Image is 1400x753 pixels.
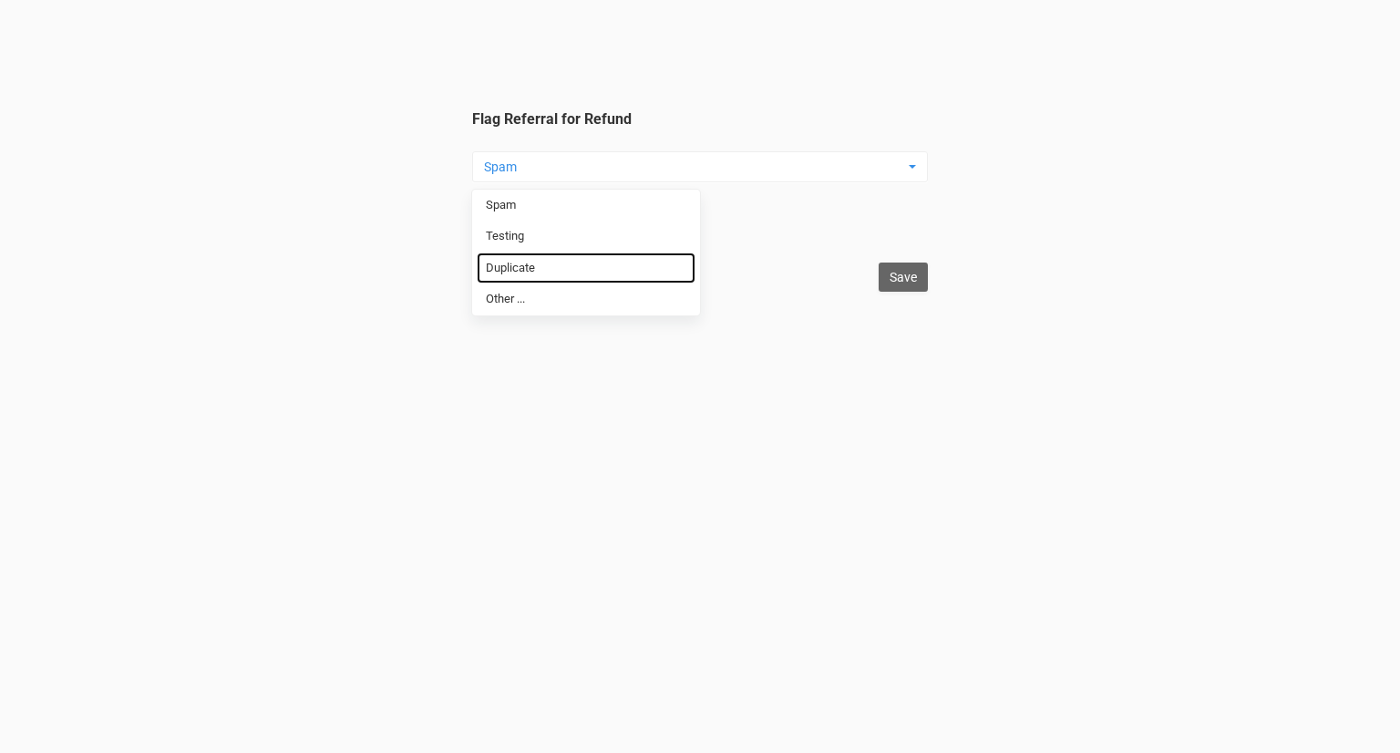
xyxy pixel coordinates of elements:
span: Testing [486,228,524,245]
legend: Flag Referral for Refund [472,109,928,250]
button: Spam [472,151,928,182]
span: Duplicate [486,260,535,277]
span: Spam [486,197,516,214]
span: Spam [484,158,904,176]
input: Save [879,263,928,292]
span: Other ... [486,291,525,308]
